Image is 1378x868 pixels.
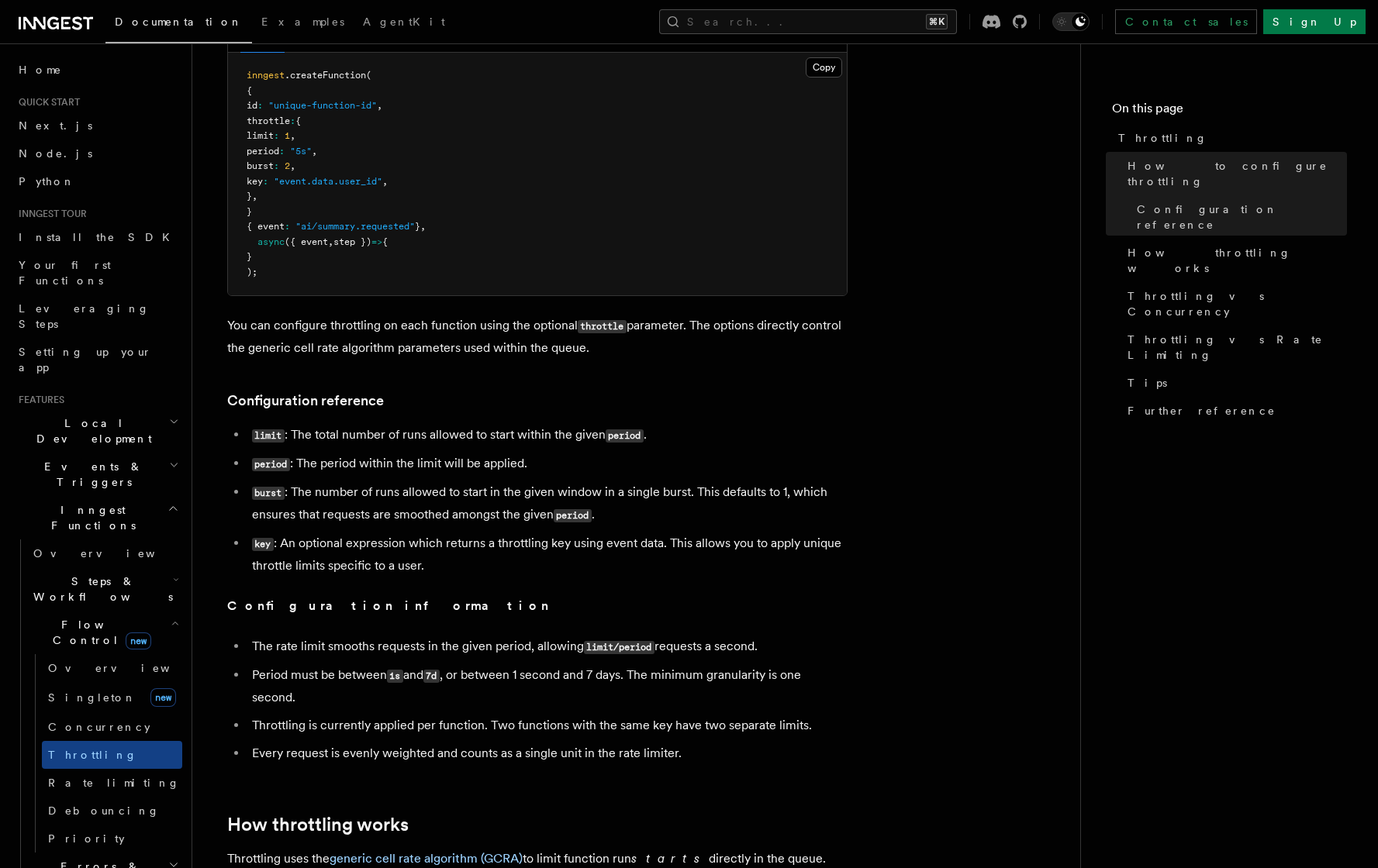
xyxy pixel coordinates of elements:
[252,538,274,551] code: key
[27,539,182,567] a: Overview
[12,338,182,381] a: Setting up your app
[1115,9,1257,34] a: Contact sales
[12,409,182,453] button: Local Development
[247,176,263,187] span: key
[48,691,136,704] span: Singleton
[659,9,957,34] button: Search...⌘K
[19,346,152,374] span: Setting up your app
[252,5,354,42] a: Examples
[247,453,848,475] li: : The period within the limit will be applied.
[257,100,263,111] span: :
[285,221,290,232] span: :
[1128,158,1347,189] span: How to configure throttling
[42,654,182,682] a: Overview
[285,130,290,141] span: 1
[247,146,279,157] span: period
[12,139,182,167] a: Node.js
[274,130,279,141] span: :
[19,62,62,77] span: Home
[578,320,627,333] code: throttle
[12,502,168,533] span: Inngest Functions
[150,688,176,707] span: new
[48,662,208,674] span: Overview
[252,487,285,500] code: burst
[1118,130,1207,146] span: Throttling
[295,221,415,232] span: "ai/summary.requested"
[274,160,279,171] span: :
[12,56,182,84] a: Home
[247,251,252,262] span: }
[247,191,252,201] span: }
[1121,282,1347,325] a: Throttling vs Concurrency
[12,496,182,539] button: Inngest Functions
[19,259,111,287] span: Your first Functions
[290,130,295,141] span: ,
[333,236,371,247] span: step })
[19,231,179,243] span: Install the SDK
[12,167,182,195] a: Python
[42,769,182,797] a: Rate limiting
[247,481,848,526] li: : The number of runs allowed to start in the given window in a single burst. This defaults to 1, ...
[312,146,317,157] span: ,
[415,221,420,232] span: }
[1112,124,1347,152] a: Throttling
[19,119,92,132] span: Next.js
[27,617,171,648] span: Flow Control
[420,221,426,232] span: ,
[27,567,182,611] button: Steps & Workflows
[48,804,160,817] span: Debouncing
[926,14,948,29] kbd: ⌘K
[227,814,409,835] a: How throttling works
[290,115,295,126] span: :
[252,429,285,443] code: limit
[1128,288,1347,319] span: Throttling vs Concurrency
[606,429,644,443] code: period
[27,611,182,654] button: Flow Controlnew
[257,236,285,247] span: async
[363,15,445,28] span: AgentKit
[115,15,243,28] span: Documentation
[247,267,257,277] span: );
[387,670,403,683] code: 1s
[27,573,173,604] span: Steps & Workflows
[371,236,382,247] span: =>
[12,251,182,294] a: Your first Functions
[12,294,182,338] a: Leveraging Steps
[285,236,328,247] span: ({ event
[1121,152,1347,195] a: How to configure throttling
[12,208,87,220] span: Inngest tour
[1128,245,1347,276] span: How throttling works
[48,721,150,733] span: Concurrency
[105,5,252,43] a: Documentation
[423,670,440,683] code: 7d
[247,70,285,81] span: inngest
[330,851,523,866] a: generic cell rate algorithm (GCRA)
[247,115,290,126] span: throttle
[227,598,550,613] strong: Configuration information
[328,236,333,247] span: ,
[12,223,182,251] a: Install the SDK
[247,635,848,658] li: The rate limit smooths requests in the given period, allowing requests a second.
[1128,332,1347,363] span: Throttling vs Rate Limiting
[274,176,382,187] span: "event.data.user_id"
[42,741,182,769] a: Throttling
[247,424,848,446] li: : The total number of runs allowed to start within the given .
[12,453,182,496] button: Events & Triggers
[227,315,848,359] p: You can configure throttling on each function using the optional parameter. The options directly ...
[126,632,151,649] span: new
[247,160,274,171] span: burst
[382,236,388,247] span: {
[1121,239,1347,282] a: How throttling works
[354,5,454,42] a: AgentKit
[584,641,654,654] code: limit/period
[48,777,180,789] span: Rate limiting
[1052,12,1090,31] button: Toggle dark mode
[1112,99,1347,124] h4: On this page
[285,70,366,81] span: .createFunction
[263,176,268,187] span: :
[1128,403,1276,418] span: Further reference
[247,742,848,764] li: Every request is evenly weighted and counts as a single unit in the rate limiter.
[247,715,848,736] li: Throttling is currently applied per function. Two functions with the same key have two separate l...
[48,832,125,845] span: Priority
[247,221,285,232] span: { event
